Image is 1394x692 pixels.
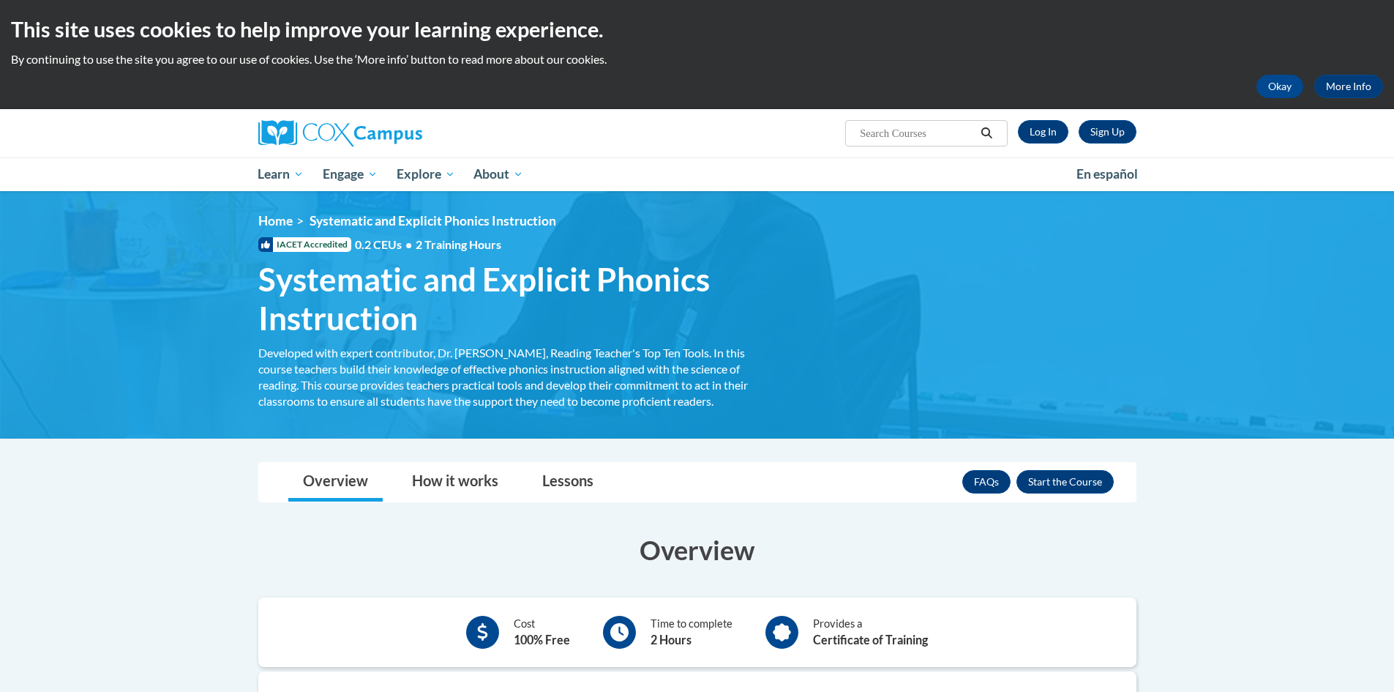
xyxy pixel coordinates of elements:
[1256,75,1303,98] button: Okay
[528,463,608,502] a: Lessons
[323,165,378,183] span: Engage
[1016,470,1114,494] button: Enroll
[962,470,1011,494] a: FAQs
[258,237,351,252] span: IACET Accredited
[397,165,455,183] span: Explore
[813,616,928,649] div: Provides a
[1067,159,1147,190] a: En español
[405,237,412,251] span: •
[288,463,383,502] a: Overview
[1018,120,1068,144] a: Log In
[975,124,997,142] button: Search
[397,463,513,502] a: How it works
[813,633,928,647] b: Certificate of Training
[514,616,570,649] div: Cost
[236,157,1158,191] div: Main menu
[258,120,422,146] img: Cox Campus
[258,165,304,183] span: Learn
[651,616,732,649] div: Time to complete
[1079,120,1136,144] a: Register
[258,120,536,146] a: Cox Campus
[355,237,501,253] span: 0.2 CEUs
[416,237,501,251] span: 2 Training Hours
[310,213,556,228] span: Systematic and Explicit Phonics Instruction
[258,345,763,409] div: Developed with expert contributor, Dr. [PERSON_NAME], Reading Teacher's Top Ten Tools. In this co...
[249,157,314,191] a: Learn
[651,633,692,647] b: 2 Hours
[11,51,1383,67] p: By continuing to use the site you agree to our use of cookies. Use the ‘More info’ button to read...
[258,532,1136,568] h3: Overview
[514,633,570,647] b: 100% Free
[464,157,533,191] a: About
[11,15,1383,44] h2: This site uses cookies to help improve your learning experience.
[1314,75,1383,98] a: More Info
[258,213,293,228] a: Home
[258,260,763,338] span: Systematic and Explicit Phonics Instruction
[1076,166,1138,182] span: En español
[858,124,975,142] input: Search Courses
[473,165,523,183] span: About
[387,157,465,191] a: Explore
[313,157,387,191] a: Engage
